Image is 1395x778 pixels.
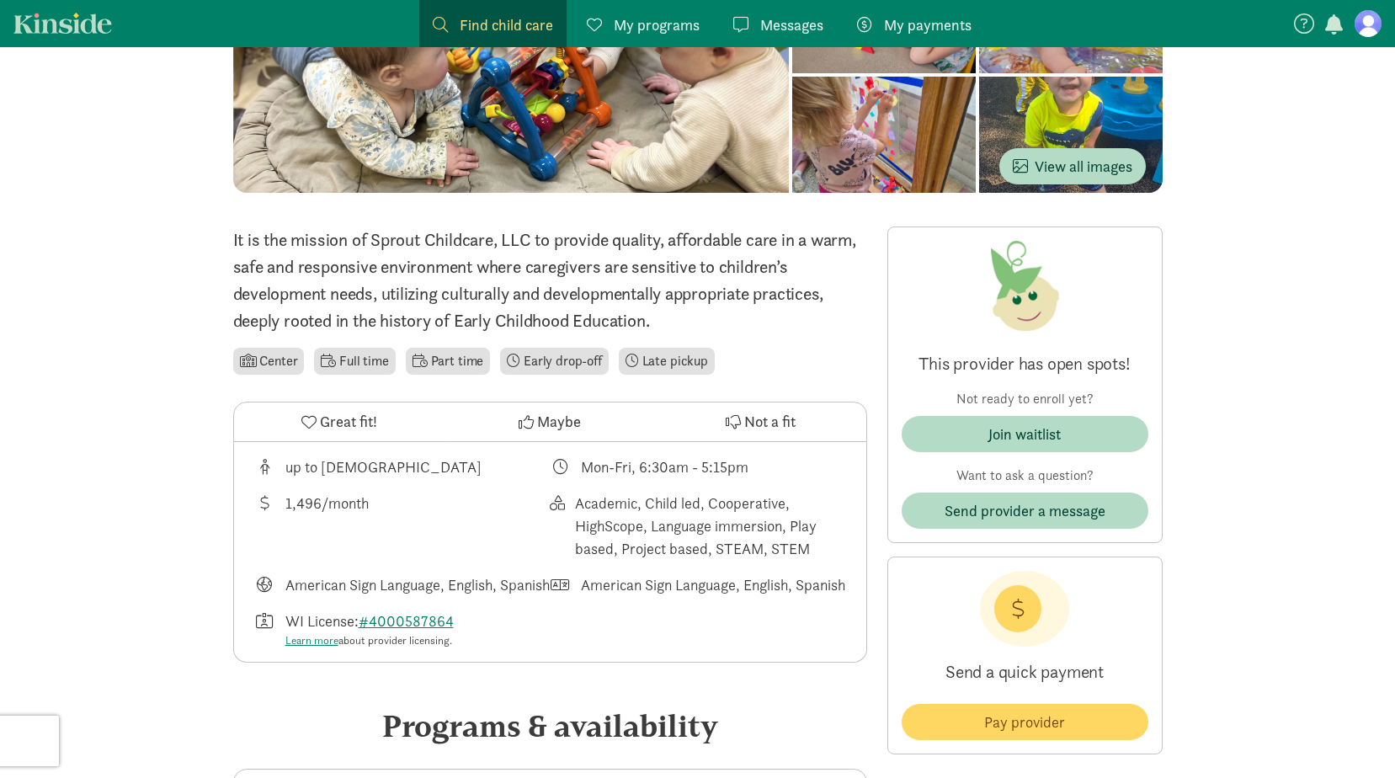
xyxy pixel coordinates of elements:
[13,13,112,34] a: Kinside
[233,226,867,334] p: It is the mission of Sprout Childcare, LLC to provide quality, affordable care in a warm, safe an...
[550,456,846,478] div: Class schedule
[445,402,655,441] button: Maybe
[945,499,1105,522] span: Send provider a message
[575,492,846,560] div: Academic, Child led, Cooperative, HighScope, Language immersion, Play based, Project based, STEAM...
[550,492,846,560] div: This provider's education philosophy
[655,402,865,441] button: Not a fit
[984,711,1065,733] span: Pay provider
[744,410,796,433] span: Not a fit
[1013,155,1132,178] span: View all images
[460,13,553,36] span: Find child care
[406,348,490,375] li: Part time
[902,647,1148,697] p: Send a quick payment
[902,416,1148,452] button: Join waitlist
[760,13,823,36] span: Messages
[233,703,867,749] div: Programs & availability
[614,13,700,36] span: My programs
[254,573,551,596] div: Languages taught
[902,389,1148,409] p: Not ready to enroll yet?
[581,573,845,596] div: American Sign Language, English, Spanish
[991,241,1059,332] img: Provider logo
[254,456,551,478] div: Age range for children that this provider cares for
[999,148,1146,184] button: View all images
[359,611,454,631] a: #4000587864
[285,492,369,560] div: 1,496/month
[320,410,377,433] span: Great fit!
[550,573,846,596] div: Languages spoken
[500,348,609,375] li: Early drop-off
[902,466,1148,486] p: Want to ask a question?
[285,633,338,647] a: Learn more
[254,610,551,649] div: License number
[619,348,715,375] li: Late pickup
[884,13,972,36] span: My payments
[233,348,305,375] li: Center
[285,632,461,649] div: about provider licensing.
[285,456,482,478] div: up to [DEMOGRAPHIC_DATA]
[902,493,1148,529] button: Send provider a message
[537,410,581,433] span: Maybe
[285,573,550,596] div: American Sign Language, English, Spanish
[902,352,1148,376] p: This provider has open spots!
[285,610,461,649] div: WI License:
[988,423,1061,445] div: Join waitlist
[581,456,748,478] div: Mon-Fri, 6:30am - 5:15pm
[254,492,551,560] div: Average tuition for this program
[314,348,395,375] li: Full time
[234,402,445,441] button: Great fit!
